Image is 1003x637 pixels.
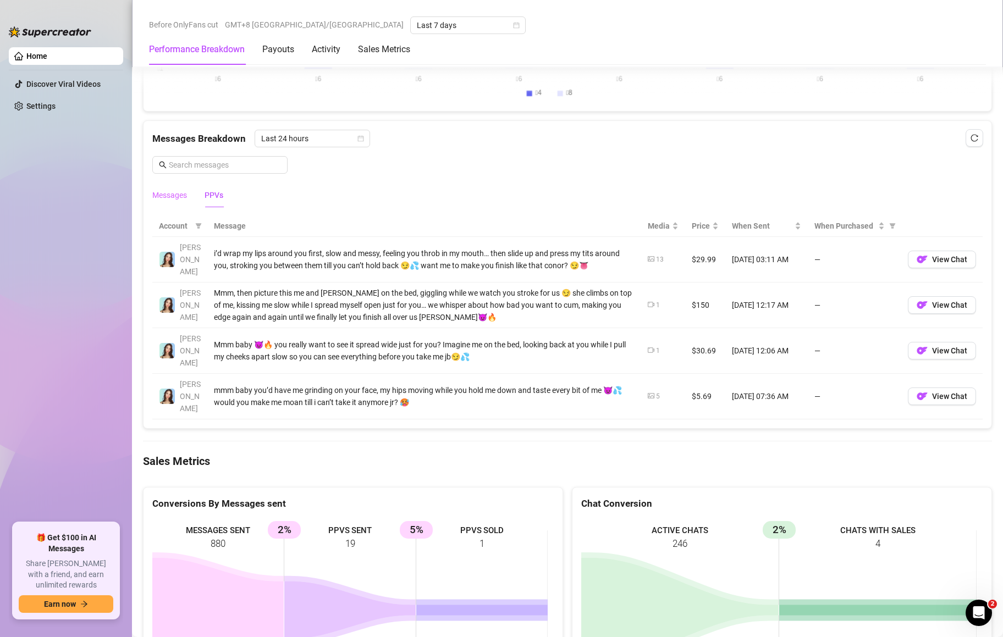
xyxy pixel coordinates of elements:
[641,215,685,237] th: Media
[966,600,992,626] iframe: Intercom live chat
[180,380,201,413] span: [PERSON_NAME]
[159,252,175,267] img: Amelia
[214,384,635,408] div: mmm baby you’d have me grinding on your face, my hips moving while you hold me down and taste eve...
[205,189,223,201] div: PPVs
[808,237,901,283] td: —
[656,300,660,311] div: 1
[159,389,175,404] img: Amelia
[908,303,976,312] a: OFView Chat
[988,600,997,608] span: 2
[225,16,404,33] span: GMT+8 [GEOGRAPHIC_DATA]/[GEOGRAPHIC_DATA]
[180,243,201,276] span: [PERSON_NAME]
[908,342,976,359] button: OFView Chat
[19,595,113,613] button: Earn nowarrow-right
[971,134,978,142] span: reload
[648,347,654,353] span: video-camera
[808,328,901,374] td: —
[648,392,654,399] span: picture
[214,287,635,323] div: Mmm, then picture this me and [PERSON_NAME] on the bed, giggling while we watch you stroke for us...
[149,16,218,33] span: Before OnlyFans cut
[180,334,201,367] span: [PERSON_NAME]
[513,22,520,29] span: calendar
[159,343,175,358] img: Amelia
[9,26,91,37] img: logo-BBDzfeDw.svg
[917,300,928,311] img: OF
[159,161,167,169] span: search
[44,600,76,608] span: Earn now
[732,220,792,232] span: When Sent
[358,43,410,56] div: Sales Metrics
[725,374,808,419] td: [DATE] 07:36 AM
[656,391,660,402] div: 5
[19,533,113,554] span: 🎁 Get $100 in AI Messages
[908,387,976,405] button: OFView Chat
[80,600,88,608] span: arrow-right
[685,283,725,328] td: $150
[417,17,519,34] span: Last 7 days
[808,215,901,237] th: When Purchased
[26,80,101,88] a: Discover Viral Videos
[207,215,641,237] th: Message
[159,297,175,313] img: Amelia
[725,283,808,328] td: [DATE] 12:17 AM
[725,215,808,237] th: When Sent
[908,395,976,403] a: OFView Chat
[692,220,710,232] span: Price
[725,237,808,283] td: [DATE] 03:11 AM
[152,189,187,201] div: Messages
[193,218,204,234] span: filter
[917,254,928,265] img: OF
[808,374,901,419] td: —
[685,237,725,283] td: $29.99
[152,496,554,511] div: Conversions By Messages sent
[656,346,660,356] div: 1
[685,328,725,374] td: $30.69
[159,220,191,232] span: Account
[19,558,113,591] span: Share [PERSON_NAME] with a friend, and earn unlimited rewards
[262,43,294,56] div: Payouts
[180,289,201,322] span: [PERSON_NAME]
[312,43,340,56] div: Activity
[261,130,363,147] span: Last 24 hours
[808,283,901,328] td: —
[932,392,967,401] span: View Chat
[169,159,281,171] input: Search messages
[149,43,245,56] div: Performance Breakdown
[656,254,664,265] div: 13
[908,349,976,358] a: OFView Chat
[932,255,967,264] span: View Chat
[685,374,725,419] td: $5.69
[214,339,635,363] div: Mmm baby 😈🔥 you really want to see it spread wide just for you? Imagine me on the bed, looking ba...
[357,135,364,142] span: calendar
[26,102,56,110] a: Settings
[887,218,898,234] span: filter
[917,391,928,402] img: OF
[932,346,967,355] span: View Chat
[648,220,670,232] span: Media
[26,52,47,60] a: Home
[814,220,876,232] span: When Purchased
[685,215,725,237] th: Price
[143,453,992,469] h4: Sales Metrics
[889,223,896,229] span: filter
[932,301,967,309] span: View Chat
[214,247,635,272] div: i’d wrap my lips around you first, slow and messy, feeling you throb in my mouth… then slide up a...
[648,301,654,308] span: video-camera
[725,328,808,374] td: [DATE] 12:06 AM
[152,130,983,147] div: Messages Breakdown
[908,296,976,314] button: OFView Chat
[648,256,654,262] span: picture
[917,345,928,356] img: OF
[908,251,976,268] button: OFView Chat
[195,223,202,229] span: filter
[908,258,976,267] a: OFView Chat
[581,496,983,511] div: Chat Conversion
